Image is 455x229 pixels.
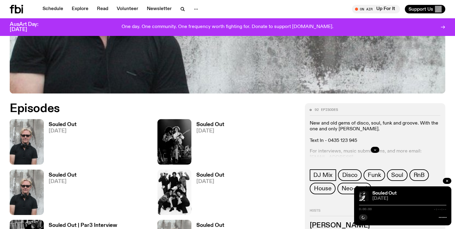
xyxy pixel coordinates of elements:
a: Souled Out[DATE] [44,122,77,164]
a: Explore [68,5,92,13]
span: [DATE] [49,129,77,134]
h3: Souled Out | Par3 Interview [49,223,117,228]
span: RnB [414,172,425,178]
a: Souled Out [372,191,397,196]
span: [DATE] [372,196,446,201]
a: Read [93,5,112,13]
img: Stephen looks directly at the camera, wearing a black tee, black sunglasses and headphones around... [10,170,44,215]
h3: Souled Out [196,173,224,178]
p: One day. One community. One frequency worth fighting for. Donate to support [DOMAIN_NAME]. [122,24,333,30]
img: Stephen looks directly at the camera, wearing a black tee, black sunglasses and headphones around... [10,119,44,164]
span: [DATE] [49,179,77,184]
a: Souled Out[DATE] [191,173,224,215]
span: -:--:-- [434,208,446,211]
span: DJ Mix [313,172,333,178]
a: Schedule [39,5,67,13]
button: On AirUp For It [352,5,400,13]
span: 0:00:00 [359,208,372,211]
h3: Souled Out [49,122,77,127]
a: DJ Mix [310,169,336,181]
span: Disco [342,172,357,178]
h3: [PERSON_NAME] [310,222,440,229]
span: Funk [368,172,381,178]
h2: Hosts [310,209,440,216]
a: Souled Out[DATE] [44,173,77,215]
a: Newsletter [143,5,175,13]
span: Soul [391,172,403,178]
a: RnB [409,169,429,181]
h3: Souled Out [49,173,77,178]
span: Neo-Soul [342,185,367,192]
h2: Episodes [10,103,298,114]
span: [DATE] [196,179,224,184]
a: Neo-Soul [337,183,371,194]
h3: Souled Out [196,122,224,127]
span: House [314,185,331,192]
a: Souled Out[DATE] [191,122,224,164]
span: [DATE] [196,129,224,134]
a: Soul [387,169,407,181]
button: Support Us [405,5,445,13]
a: Funk [364,169,385,181]
a: House [310,183,336,194]
span: 92 episodes [315,108,338,111]
span: Support Us [408,6,433,12]
a: Volunteer [113,5,142,13]
p: New and old gems of disco, soul, funk and groove. With the one and only [PERSON_NAME]. Text In - ... [310,121,440,144]
h3: AusArt Day: [DATE] [10,22,49,32]
a: Disco [338,169,362,181]
h3: Souled Out [196,223,224,228]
